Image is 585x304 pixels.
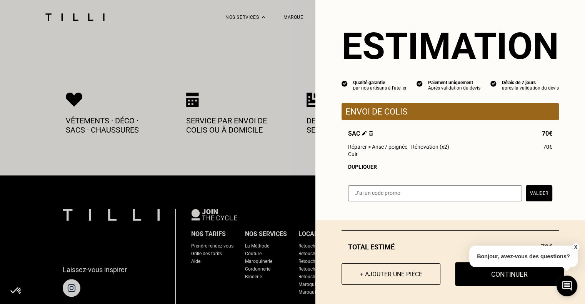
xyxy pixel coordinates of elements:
p: Envoi de colis [345,107,555,116]
button: X [572,243,579,251]
input: J‘ai un code promo [348,185,522,201]
img: icon list info [342,80,348,87]
button: Continuer [455,262,564,286]
img: Supprimer [369,131,373,136]
img: icon list info [490,80,497,87]
div: Dupliquer [348,164,552,170]
span: Cuir [348,151,358,157]
span: Sac [348,130,373,137]
div: après la validation du devis [502,85,559,91]
div: Délais de 7 jours [502,80,559,85]
span: 70€ [543,144,552,150]
div: Qualité garantie [353,80,407,85]
div: Total estimé [342,243,559,251]
div: Paiement uniquement [428,80,480,85]
img: icon list info [417,80,423,87]
div: par nos artisans à l'atelier [353,85,407,91]
span: Réparer > Anse / poignée - Rénovation (x2) [348,144,449,150]
span: 70€ [542,130,552,137]
div: Après validation du devis [428,85,480,91]
img: Éditer [362,131,367,136]
button: Valider [526,185,552,201]
section: Estimation [342,25,559,68]
p: Bonjour, avez-vous des questions? [469,246,578,267]
button: + Ajouter une pièce [342,263,440,285]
